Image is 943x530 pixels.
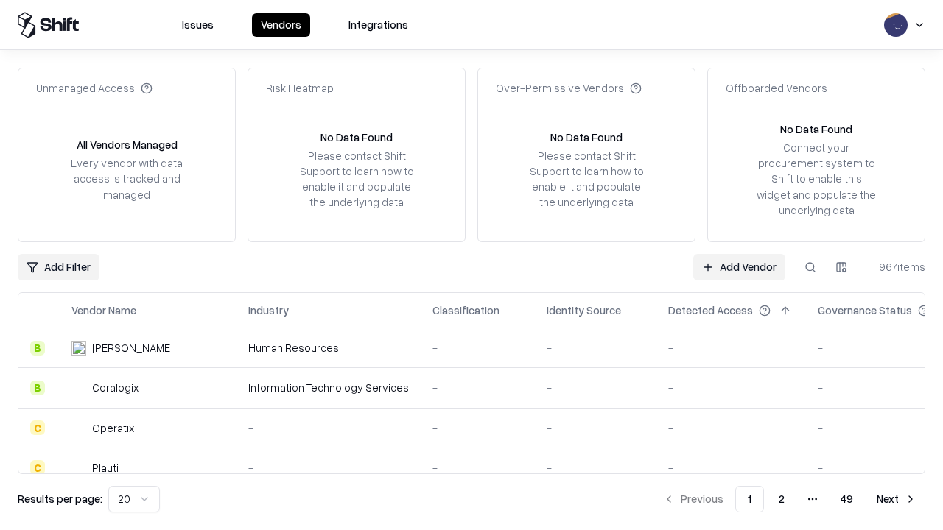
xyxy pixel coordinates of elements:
div: Identity Source [547,303,621,318]
div: - [547,340,645,356]
img: Plauti [71,460,86,475]
a: Add Vendor [693,254,785,280]
div: No Data Found [550,130,623,145]
div: - [432,460,523,476]
div: 967 items [866,259,925,275]
div: No Data Found [780,121,852,137]
div: Plauti [92,460,119,476]
div: - [547,380,645,395]
div: Human Resources [248,340,409,356]
div: Please contact Shift Support to learn how to enable it and populate the underlying data [525,148,648,211]
div: Over-Permissive Vendors [496,80,642,96]
div: - [668,380,794,395]
div: No Data Found [320,130,393,145]
div: B [30,341,45,356]
button: 49 [829,486,865,512]
div: - [432,380,523,395]
nav: pagination [654,486,925,512]
div: Coralogix [92,380,139,395]
p: Results per page: [18,491,102,506]
button: 1 [735,486,764,512]
div: Governance Status [818,303,912,318]
button: 2 [767,486,796,512]
button: Add Filter [18,254,99,280]
div: - [668,420,794,436]
div: Please contact Shift Support to learn how to enable it and populate the underlying data [295,148,418,211]
div: Operatix [92,420,134,436]
div: - [668,340,794,356]
img: Coralogix [71,381,86,395]
div: Connect your procurement system to Shift to enable this widget and populate the underlying data [755,140,877,218]
div: - [248,460,409,476]
button: Vendors [252,13,310,37]
div: - [432,420,523,436]
div: Every vendor with data access is tracked and managed [66,155,188,202]
div: Classification [432,303,499,318]
button: Integrations [340,13,417,37]
div: C [30,460,45,475]
div: Industry [248,303,289,318]
div: Detected Access [668,303,753,318]
div: [PERSON_NAME] [92,340,173,356]
div: All Vendors Managed [77,137,178,152]
div: - [248,420,409,436]
div: Offboarded Vendors [726,80,827,96]
div: B [30,381,45,395]
div: - [432,340,523,356]
button: Issues [173,13,222,37]
img: Operatix [71,420,86,435]
div: C [30,420,45,435]
div: Information Technology Services [248,380,409,395]
div: - [547,460,645,476]
div: - [668,460,794,476]
button: Next [868,486,925,512]
div: Risk Heatmap [266,80,334,96]
div: Unmanaged Access [36,80,153,96]
div: - [547,420,645,436]
div: Vendor Name [71,303,136,318]
img: Deel [71,341,86,356]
